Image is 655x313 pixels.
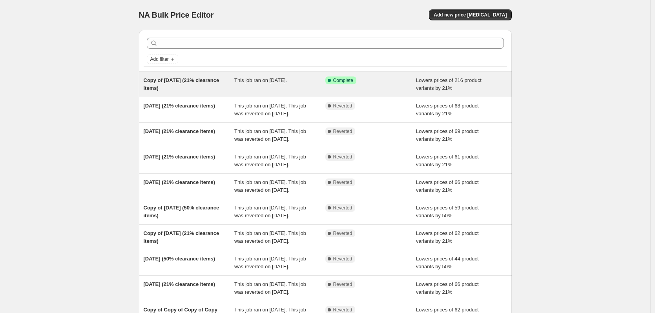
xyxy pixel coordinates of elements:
[234,256,306,269] span: This job ran on [DATE]. This job was reverted on [DATE].
[144,179,215,185] span: [DATE] (21% clearance items)
[234,77,287,83] span: This job ran on [DATE].
[333,230,352,237] span: Reverted
[333,154,352,160] span: Reverted
[234,103,306,116] span: This job ran on [DATE]. This job was reverted on [DATE].
[333,128,352,135] span: Reverted
[416,103,479,116] span: Lowers prices of 68 product variants by 21%
[416,281,479,295] span: Lowers prices of 66 product variants by 21%
[416,205,479,218] span: Lowers prices of 59 product variants by 50%
[234,128,306,142] span: This job ran on [DATE]. This job was reverted on [DATE].
[139,11,214,19] span: NA Bulk Price Editor
[416,154,479,167] span: Lowers prices of 61 product variants by 21%
[144,103,215,109] span: [DATE] (21% clearance items)
[144,205,219,218] span: Copy of [DATE] (50% clearance items)
[333,205,352,211] span: Reverted
[144,77,219,91] span: Copy of [DATE] (21% clearance items)
[234,154,306,167] span: This job ran on [DATE]. This job was reverted on [DATE].
[416,256,479,269] span: Lowers prices of 44 product variants by 50%
[234,179,306,193] span: This job ran on [DATE]. This job was reverted on [DATE].
[333,179,352,186] span: Reverted
[144,256,215,262] span: [DATE] (50% clearance items)
[234,281,306,295] span: This job ran on [DATE]. This job was reverted on [DATE].
[416,179,479,193] span: Lowers prices of 66 product variants by 21%
[144,128,215,134] span: [DATE] (21% clearance items)
[144,230,219,244] span: Copy of [DATE] (21% clearance items)
[333,281,352,288] span: Reverted
[147,55,178,64] button: Add filter
[333,77,353,84] span: Complete
[144,281,215,287] span: [DATE] (21% clearance items)
[434,12,507,18] span: Add new price [MEDICAL_DATA]
[144,154,215,160] span: [DATE] (21% clearance items)
[234,205,306,218] span: This job ran on [DATE]. This job was reverted on [DATE].
[416,230,479,244] span: Lowers prices of 62 product variants by 21%
[333,103,352,109] span: Reverted
[416,128,479,142] span: Lowers prices of 69 product variants by 21%
[234,230,306,244] span: This job ran on [DATE]. This job was reverted on [DATE].
[333,256,352,262] span: Reverted
[416,77,482,91] span: Lowers prices of 216 product variants by 21%
[429,9,511,20] button: Add new price [MEDICAL_DATA]
[333,307,352,313] span: Reverted
[150,56,169,62] span: Add filter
